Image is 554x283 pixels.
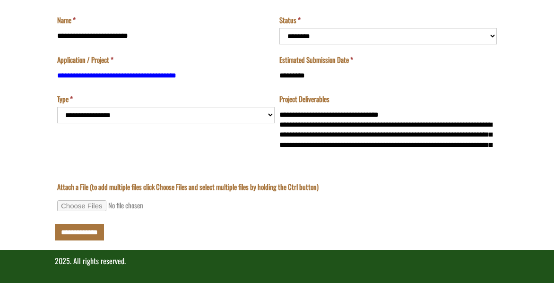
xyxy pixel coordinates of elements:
[279,107,497,153] textarea: Project Deliverables
[55,256,499,266] p: 2025
[57,28,275,44] input: Name
[57,15,76,25] label: Name
[279,15,301,25] label: Status
[57,94,73,104] label: Type
[57,67,275,84] input: Application / Project is a required field.
[57,182,319,192] label: Attach a File (to add multiple files click Choose Files and select multiple files by holding the ...
[70,255,126,266] span: . All rights reserved.
[57,200,186,211] input: Attach a File (to add multiple files click Choose Files and select multiple files by holding the ...
[279,55,353,65] label: Estimated Submission Date
[57,55,113,65] label: Application / Project
[279,94,329,104] label: Project Deliverables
